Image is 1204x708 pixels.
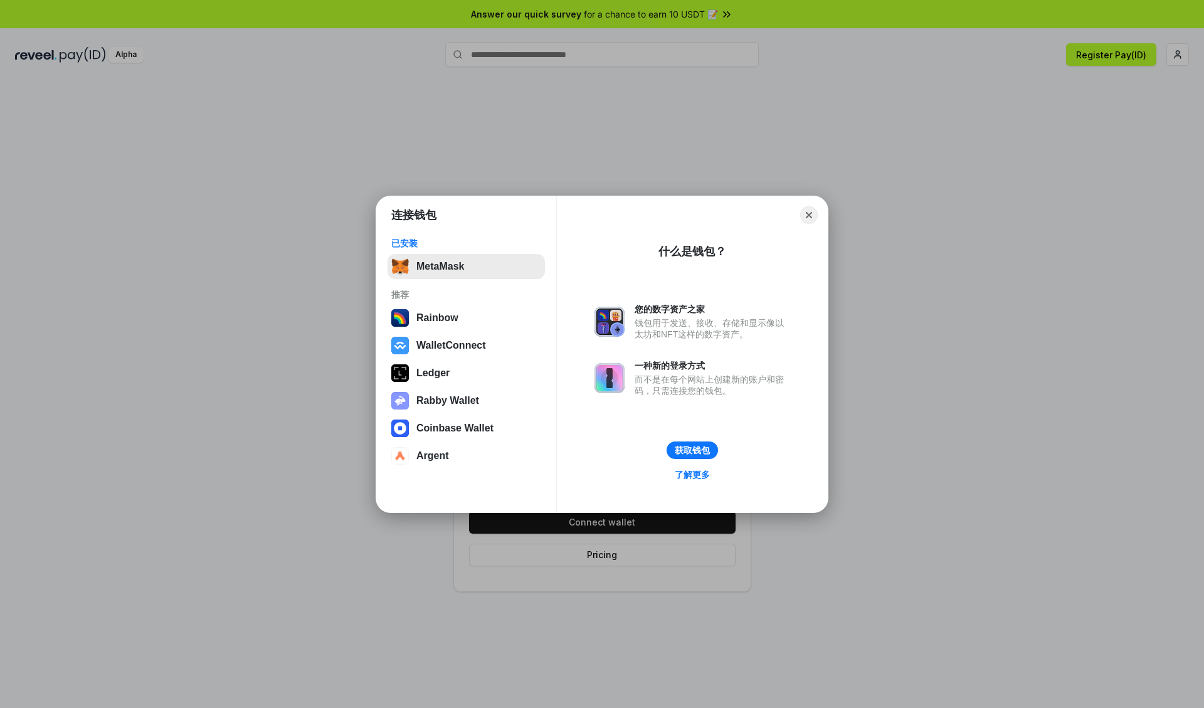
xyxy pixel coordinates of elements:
[391,447,409,465] img: svg+xml,%3Csvg%20width%3D%2228%22%20height%3D%2228%22%20viewBox%3D%220%200%2028%2028%22%20fill%3D...
[667,441,718,459] button: 获取钱包
[391,238,541,249] div: 已安装
[675,445,710,456] div: 获取钱包
[391,289,541,300] div: 推荐
[416,367,450,379] div: Ledger
[416,340,486,351] div: WalletConnect
[391,364,409,382] img: svg+xml,%3Csvg%20xmlns%3D%22http%3A%2F%2Fwww.w3.org%2F2000%2Fsvg%22%20width%3D%2228%22%20height%3...
[388,443,545,468] button: Argent
[391,420,409,437] img: svg+xml,%3Csvg%20width%3D%2228%22%20height%3D%2228%22%20viewBox%3D%220%200%2028%2028%22%20fill%3D...
[635,374,790,396] div: 而不是在每个网站上创建新的账户和密码，只需连接您的钱包。
[388,416,545,441] button: Coinbase Wallet
[388,388,545,413] button: Rabby Wallet
[416,395,479,406] div: Rabby Wallet
[391,258,409,275] img: svg+xml,%3Csvg%20fill%3D%22none%22%20height%3D%2233%22%20viewBox%3D%220%200%2035%2033%22%20width%...
[391,208,436,223] h1: 连接钱包
[416,312,458,324] div: Rainbow
[800,206,818,224] button: Close
[667,467,717,483] a: 了解更多
[388,305,545,330] button: Rainbow
[675,469,710,480] div: 了解更多
[388,254,545,279] button: MetaMask
[416,450,449,462] div: Argent
[391,392,409,409] img: svg+xml,%3Csvg%20xmlns%3D%22http%3A%2F%2Fwww.w3.org%2F2000%2Fsvg%22%20fill%3D%22none%22%20viewBox...
[635,360,790,371] div: 一种新的登录方式
[416,261,464,272] div: MetaMask
[391,309,409,327] img: svg+xml,%3Csvg%20width%3D%22120%22%20height%3D%22120%22%20viewBox%3D%220%200%20120%20120%22%20fil...
[635,317,790,340] div: 钱包用于发送、接收、存储和显示像以太坊和NFT这样的数字资产。
[388,333,545,358] button: WalletConnect
[658,244,726,259] div: 什么是钱包？
[391,337,409,354] img: svg+xml,%3Csvg%20width%3D%2228%22%20height%3D%2228%22%20viewBox%3D%220%200%2028%2028%22%20fill%3D...
[594,363,625,393] img: svg+xml,%3Csvg%20xmlns%3D%22http%3A%2F%2Fwww.w3.org%2F2000%2Fsvg%22%20fill%3D%22none%22%20viewBox...
[416,423,494,434] div: Coinbase Wallet
[388,361,545,386] button: Ledger
[635,304,790,315] div: 您的数字资产之家
[594,307,625,337] img: svg+xml,%3Csvg%20xmlns%3D%22http%3A%2F%2Fwww.w3.org%2F2000%2Fsvg%22%20fill%3D%22none%22%20viewBox...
